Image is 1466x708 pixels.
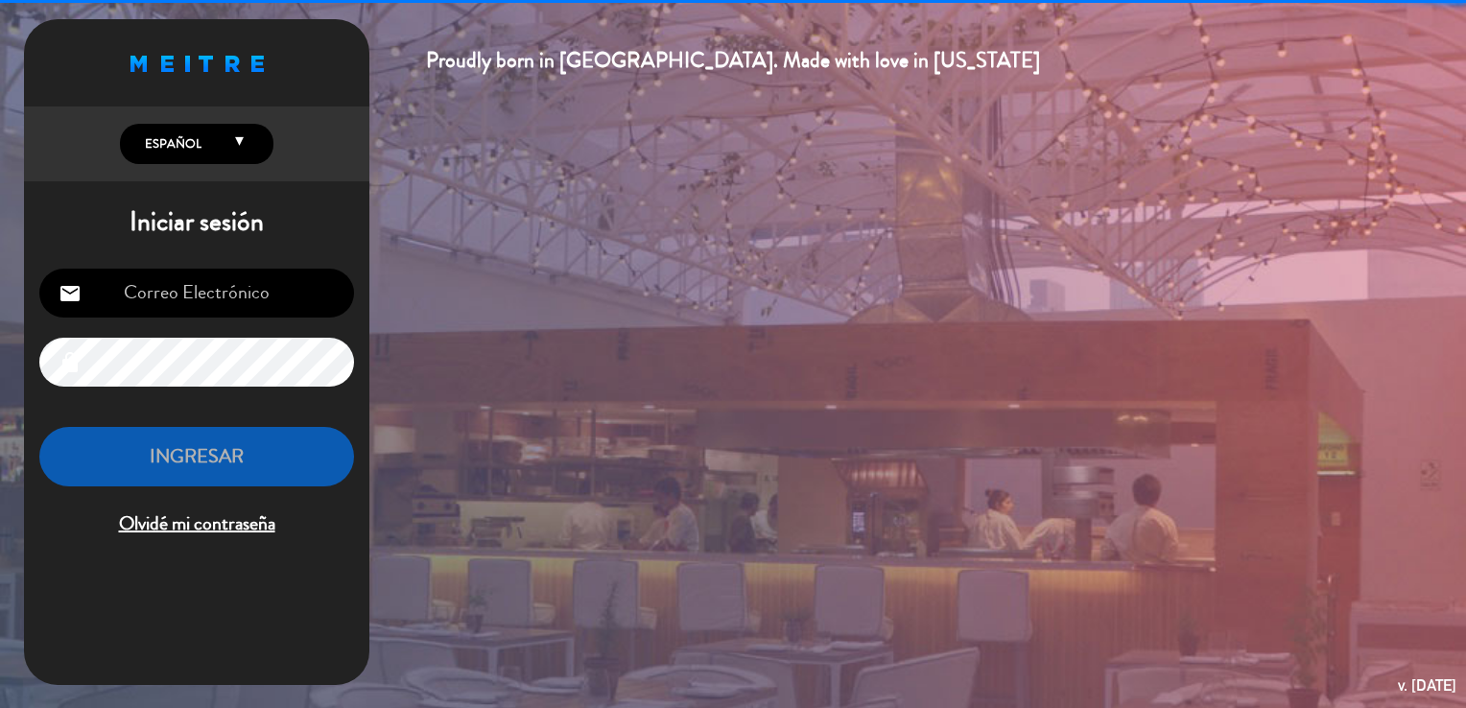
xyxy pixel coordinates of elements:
[1398,673,1456,698] div: v. [DATE]
[59,351,82,374] i: lock
[39,269,354,318] input: Correo Electrónico
[24,206,369,239] h1: Iniciar sesión
[140,134,201,153] span: Español
[39,427,354,487] button: INGRESAR
[59,282,82,305] i: email
[39,508,354,540] span: Olvidé mi contraseña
